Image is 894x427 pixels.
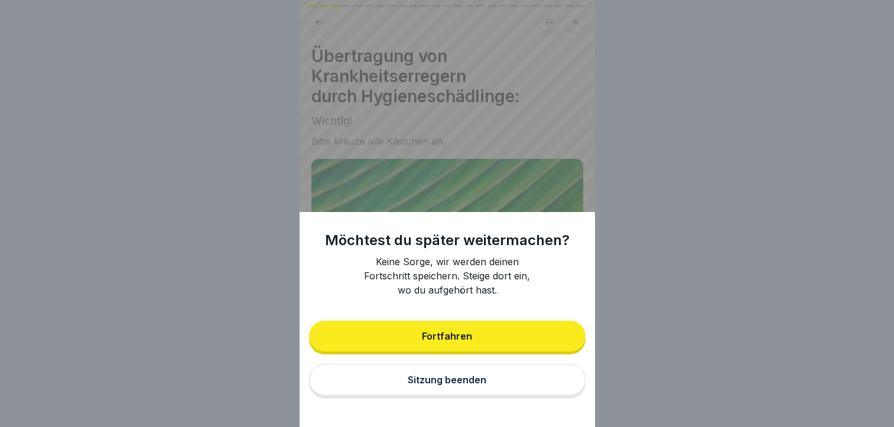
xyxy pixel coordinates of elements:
h1: Möchtest du später weitermachen? [325,231,570,250]
button: Sitzung beenden [309,364,586,396]
div: Fortfahren [422,331,472,341]
button: Fortfahren [309,321,586,351]
div: Sitzung beenden [408,374,486,385]
p: Keine Sorge, wir werden deinen Fortschritt speichern. Steige dort ein, wo du aufgehört hast. [359,255,536,297]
